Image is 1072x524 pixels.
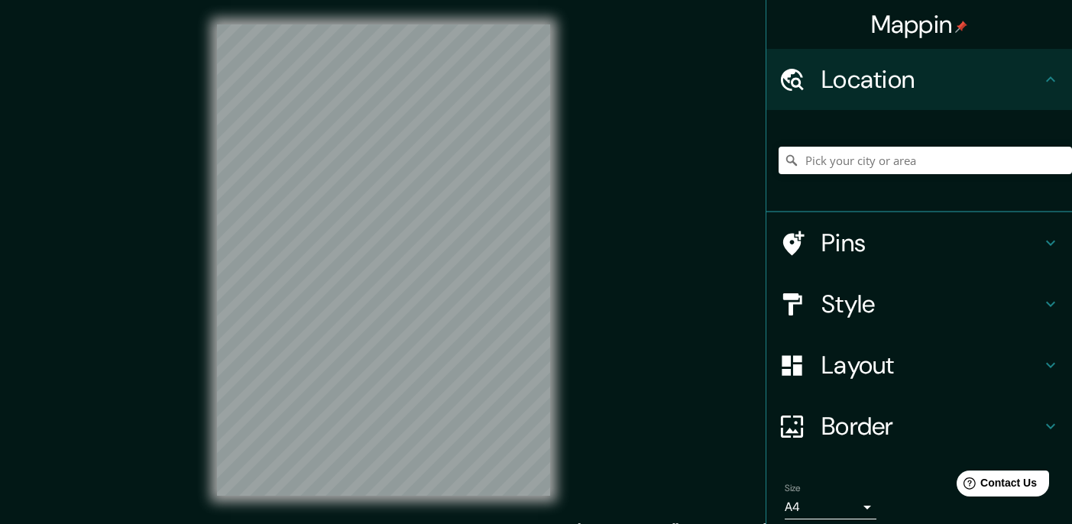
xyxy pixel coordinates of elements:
input: Pick your city or area [779,147,1072,174]
h4: Border [821,411,1041,442]
h4: Style [821,289,1041,319]
div: Layout [766,335,1072,396]
div: A4 [785,495,876,519]
div: Border [766,396,1072,457]
div: Location [766,49,1072,110]
h4: Layout [821,350,1041,380]
h4: Mappin [871,9,968,40]
h4: Location [821,64,1041,95]
div: Style [766,273,1072,335]
canvas: Map [217,24,550,496]
img: pin-icon.png [955,21,967,33]
h4: Pins [821,228,1041,258]
label: Size [785,482,801,495]
iframe: Help widget launcher [936,464,1055,507]
div: Pins [766,212,1072,273]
